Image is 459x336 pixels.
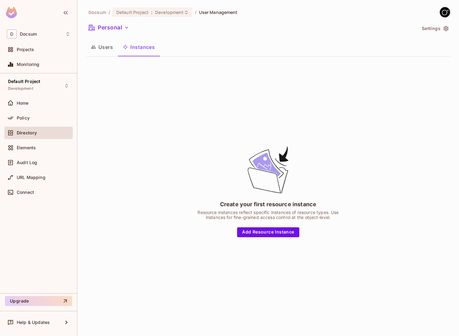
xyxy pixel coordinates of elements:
[17,190,34,195] span: Connect
[109,9,110,15] li: /
[7,29,17,38] span: D
[86,23,132,33] button: Personal
[237,227,299,237] button: Add Resource Instance
[86,39,118,55] button: Users
[199,9,238,15] span: User Management
[8,79,40,84] span: Default Project
[89,9,106,15] span: the active workspace
[440,7,450,17] img: GitStart-Docsum
[17,175,45,180] span: URL Mapping
[151,10,153,15] span: :
[17,320,50,325] span: Help & Updates
[17,62,40,67] span: Monitoring
[17,116,30,120] span: Policy
[6,7,17,18] img: SReyMgAAAABJRU5ErkJggg==
[17,47,34,52] span: Projects
[118,39,160,55] button: Instances
[20,32,37,37] span: Workspace: Docsum
[17,145,36,150] span: Elements
[8,86,33,91] span: Development
[17,130,37,135] span: Directory
[155,9,184,15] span: Development
[5,296,72,306] button: Upgrade
[220,200,316,208] div: Create your first resource instance
[116,9,149,15] span: Default Project
[419,24,450,33] button: Settings
[195,9,197,15] li: /
[17,160,37,165] span: Audit Log
[191,210,346,220] div: Resource instances reflect specific instances of resource types. Use instances for fine-grained a...
[17,101,29,106] span: Home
